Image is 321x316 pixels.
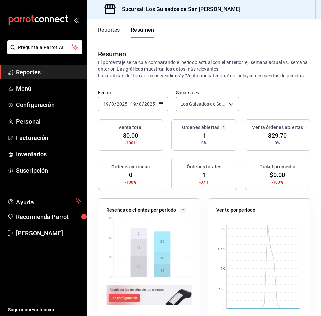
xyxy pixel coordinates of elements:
[201,140,207,146] span: 0%
[136,101,138,107] span: /
[98,90,168,95] label: Fecha
[202,131,206,140] span: 1
[16,212,81,221] span: Recomienda Parrot
[130,101,136,107] input: --
[98,27,120,38] button: Reportes
[128,101,130,107] span: -
[16,197,73,205] span: Ayuda
[16,229,81,238] span: [PERSON_NAME]
[144,101,155,107] input: ----
[116,101,128,107] input: ----
[180,101,227,107] span: Los Guisados de San [PERSON_NAME]
[7,40,82,54] button: Pregunta a Parrot AI
[109,101,111,107] span: /
[202,170,206,179] span: 1
[216,207,255,214] p: Venta por periodo
[275,140,280,146] span: 0%
[98,27,154,38] div: navigation tabs
[272,179,283,185] span: -100%
[260,163,295,170] h3: Ticket promedio
[217,247,225,251] text: 1.5K
[131,27,154,38] button: Resumen
[182,124,219,131] h3: Órdenes abiertas
[111,101,114,107] input: --
[16,117,81,126] span: Personal
[16,133,81,142] span: Facturación
[252,124,303,131] h3: Venta órdenes abiertas
[114,101,116,107] span: /
[16,166,81,175] span: Suscripción
[16,84,81,93] span: Menú
[5,49,82,56] a: Pregunta a Parrot AI
[187,163,221,170] h3: Órdenes totales
[98,49,126,59] div: Resumen
[103,101,109,107] input: --
[223,307,225,311] text: 0
[16,100,81,109] span: Configuración
[199,179,209,185] span: -97%
[176,90,239,95] label: Sucursales
[129,170,132,179] span: 0
[139,101,142,107] input: --
[8,306,81,313] span: Sugerir nueva función
[221,227,225,231] text: 2K
[106,207,176,214] p: Reseñas de clientes por periodo
[118,124,142,131] h3: Venta total
[221,267,225,270] text: 1K
[268,131,287,140] span: $29.70
[111,163,150,170] h3: Órdenes cerradas
[16,68,81,77] span: Reportes
[74,17,79,23] button: open_drawer_menu
[125,179,136,185] span: -100%
[123,131,138,140] span: $0.00
[98,59,310,79] p: El porcentaje se calcula comparando el período actual con el anterior, ej. semana actual vs. sema...
[16,150,81,159] span: Inventarios
[219,287,225,291] text: 500
[270,170,285,179] span: $0.00
[142,101,144,107] span: /
[125,140,136,146] span: -100%
[18,44,72,51] span: Pregunta a Parrot AI
[117,5,240,13] h3: Sucursal: Los Guisados de San [PERSON_NAME]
